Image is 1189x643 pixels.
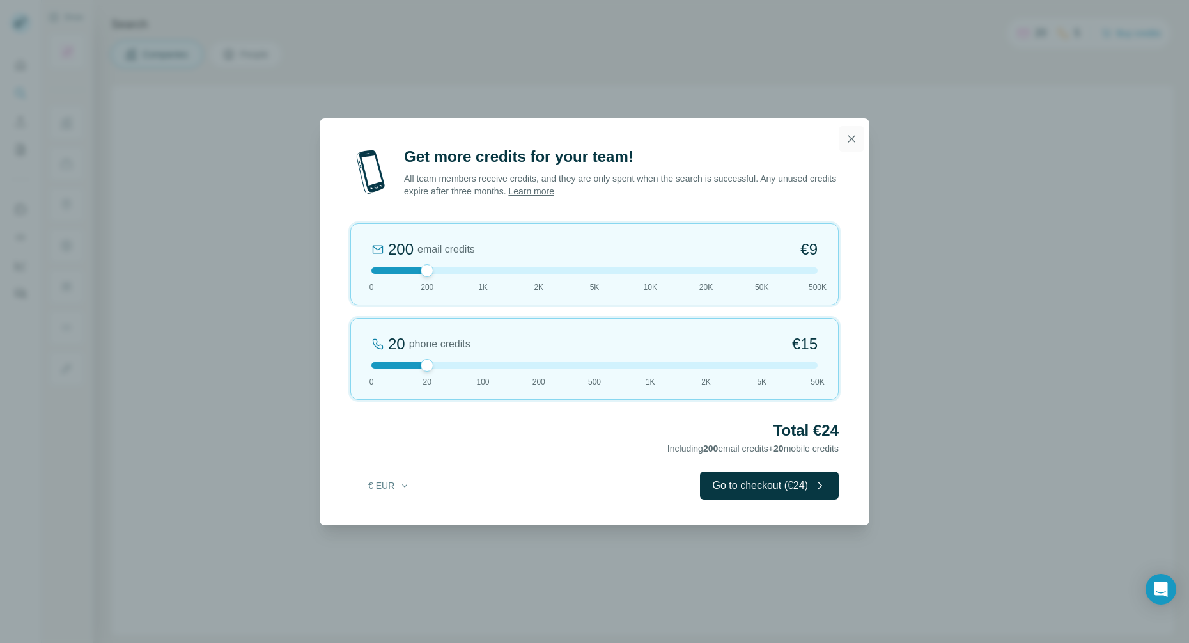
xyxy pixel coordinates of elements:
[644,282,657,293] span: 10K
[417,242,475,257] span: email credits
[359,474,419,497] button: € EUR
[404,172,839,198] p: All team members receive credits, and they are only spent when the search is successful. Any unus...
[350,420,839,441] h2: Total €24
[667,443,839,454] span: Including email credits + mobile credits
[532,376,545,388] span: 200
[811,376,824,388] span: 50K
[478,282,488,293] span: 1K
[755,282,768,293] span: 50K
[388,334,405,354] div: 20
[700,472,839,500] button: Go to checkout (€24)
[800,239,818,260] span: €9
[369,282,374,293] span: 0
[476,376,489,388] span: 100
[646,376,655,388] span: 1K
[773,443,784,454] span: 20
[588,376,601,388] span: 500
[388,239,414,260] div: 200
[699,282,713,293] span: 20K
[1146,574,1176,605] div: Open Intercom Messenger
[409,337,470,352] span: phone credits
[703,443,718,454] span: 200
[421,282,433,293] span: 200
[508,186,554,196] a: Learn more
[423,376,431,388] span: 20
[757,376,766,388] span: 5K
[534,282,543,293] span: 2K
[350,147,391,198] img: mobile-phone
[590,282,600,293] span: 5K
[701,376,711,388] span: 2K
[792,334,818,354] span: €15
[369,376,374,388] span: 0
[809,282,827,293] span: 500K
